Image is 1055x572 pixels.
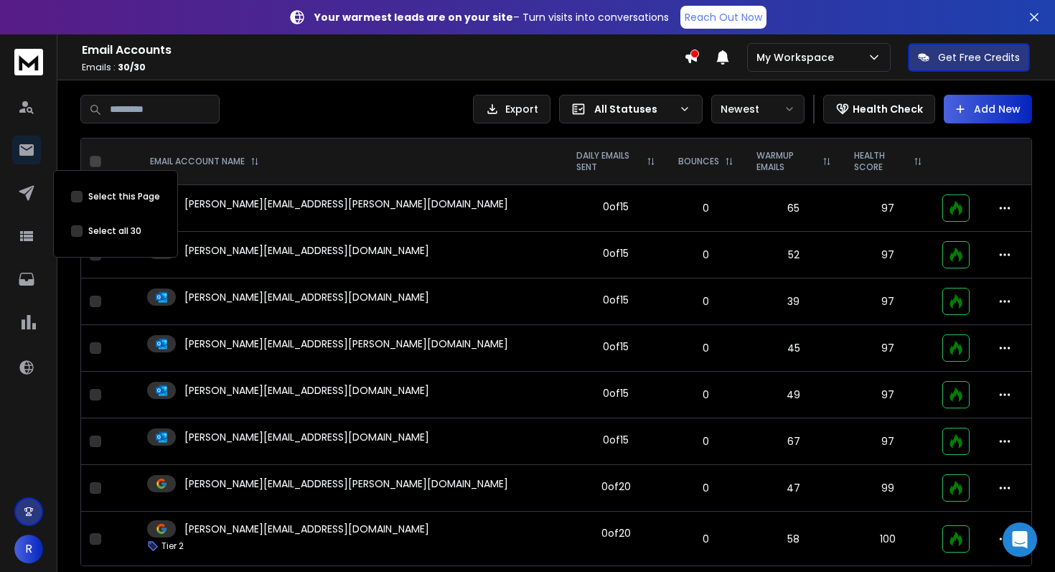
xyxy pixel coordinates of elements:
[675,388,736,402] p: 0
[314,10,669,24] p: – Turn visits into conversations
[843,232,934,278] td: 97
[161,540,184,552] p: Tier 2
[745,185,843,232] td: 65
[184,430,429,444] p: [PERSON_NAME][EMAIL_ADDRESS][DOMAIN_NAME]
[944,95,1032,123] button: Add New
[576,150,641,173] p: DAILY EMAILS SENT
[843,372,934,418] td: 97
[603,200,629,214] div: 0 of 15
[685,10,762,24] p: Reach Out Now
[603,339,629,354] div: 0 of 15
[745,232,843,278] td: 52
[14,535,43,563] button: R
[14,49,43,75] img: logo
[88,225,141,237] label: Select all 30
[603,293,629,307] div: 0 of 15
[88,191,160,202] label: Select this Page
[675,481,736,495] p: 0
[594,102,673,116] p: All Statuses
[1003,522,1037,557] div: Open Intercom Messenger
[756,50,840,65] p: My Workspace
[82,62,684,73] p: Emails :
[843,512,934,567] td: 100
[184,383,429,398] p: [PERSON_NAME][EMAIL_ADDRESS][DOMAIN_NAME]
[473,95,550,123] button: Export
[314,10,513,24] strong: Your warmest leads are on your site
[756,150,817,173] p: WARMUP EMAILS
[745,418,843,465] td: 67
[675,341,736,355] p: 0
[843,325,934,372] td: 97
[184,243,429,258] p: [PERSON_NAME][EMAIL_ADDRESS][DOMAIN_NAME]
[184,522,429,536] p: [PERSON_NAME][EMAIL_ADDRESS][DOMAIN_NAME]
[680,6,766,29] a: Reach Out Now
[184,197,508,211] p: [PERSON_NAME][EMAIL_ADDRESS][PERSON_NAME][DOMAIN_NAME]
[118,61,146,73] span: 30 / 30
[678,156,719,167] p: BOUNCES
[854,150,908,173] p: HEALTH SCORE
[82,42,684,59] h1: Email Accounts
[603,386,629,400] div: 0 of 15
[823,95,935,123] button: Health Check
[745,325,843,372] td: 45
[711,95,805,123] button: Newest
[150,156,259,167] div: EMAIL ACCOUNT NAME
[843,278,934,325] td: 97
[603,246,629,261] div: 0 of 15
[843,465,934,512] td: 99
[745,278,843,325] td: 39
[675,248,736,262] p: 0
[601,526,631,540] div: 0 of 20
[675,434,736,449] p: 0
[675,294,736,309] p: 0
[184,290,429,304] p: [PERSON_NAME][EMAIL_ADDRESS][DOMAIN_NAME]
[745,465,843,512] td: 47
[853,102,923,116] p: Health Check
[603,433,629,447] div: 0 of 15
[938,50,1020,65] p: Get Free Credits
[745,372,843,418] td: 49
[184,477,508,491] p: [PERSON_NAME][EMAIL_ADDRESS][PERSON_NAME][DOMAIN_NAME]
[843,418,934,465] td: 97
[675,532,736,546] p: 0
[675,201,736,215] p: 0
[843,185,934,232] td: 97
[601,479,631,494] div: 0 of 20
[184,337,508,351] p: [PERSON_NAME][EMAIL_ADDRESS][PERSON_NAME][DOMAIN_NAME]
[745,512,843,567] td: 58
[908,43,1030,72] button: Get Free Credits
